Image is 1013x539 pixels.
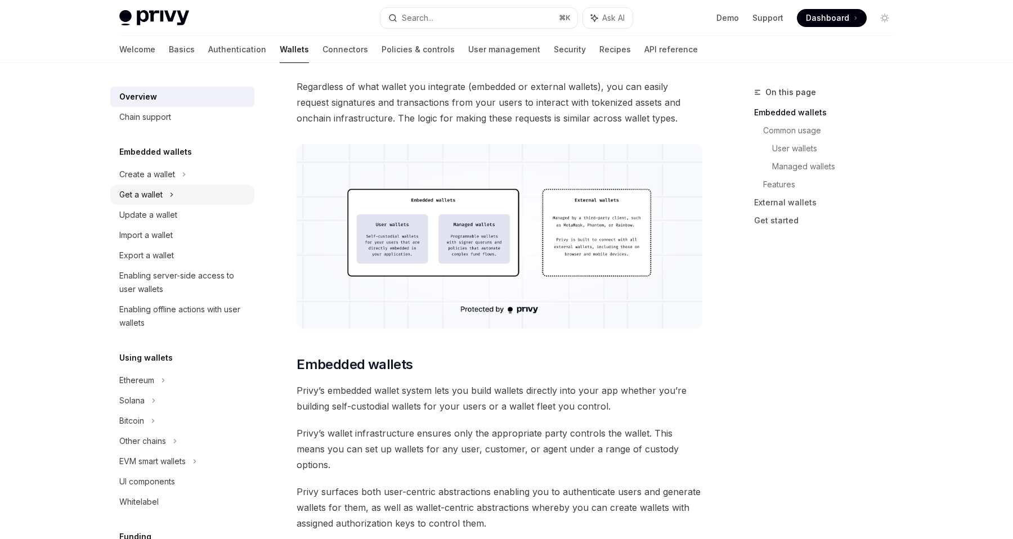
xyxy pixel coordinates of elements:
[772,158,903,176] a: Managed wallets
[763,176,903,194] a: Features
[119,90,157,104] div: Overview
[297,79,702,126] span: Regardless of what wallet you integrate (embedded or external wallets), you can easily request si...
[297,383,702,414] span: Privy’s embedded wallet system lets you build wallets directly into your app whether you’re build...
[119,110,171,124] div: Chain support
[110,266,254,299] a: Enabling server-side access to user wallets
[119,303,248,330] div: Enabling offline actions with user wallets
[280,36,309,63] a: Wallets
[119,145,192,159] h5: Embedded wallets
[468,36,540,63] a: User management
[554,36,586,63] a: Security
[119,374,154,387] div: Ethereum
[119,455,186,468] div: EVM smart wallets
[559,14,571,23] span: ⌘ K
[119,475,175,488] div: UI components
[208,36,266,63] a: Authentication
[765,86,816,99] span: On this page
[806,12,849,24] span: Dashboard
[110,205,254,225] a: Update a wallet
[119,10,189,26] img: light logo
[119,434,166,448] div: Other chains
[583,8,633,28] button: Ask AI
[763,122,903,140] a: Common usage
[110,299,254,333] a: Enabling offline actions with user wallets
[716,12,739,24] a: Demo
[119,208,177,222] div: Update a wallet
[119,269,248,296] div: Enabling server-side access to user wallets
[322,36,368,63] a: Connectors
[119,414,144,428] div: Bitcoin
[752,12,783,24] a: Support
[754,194,903,212] a: External wallets
[644,36,698,63] a: API reference
[297,484,702,531] span: Privy surfaces both user-centric abstractions enabling you to authenticate users and generate wal...
[599,36,631,63] a: Recipes
[754,212,903,230] a: Get started
[119,394,145,407] div: Solana
[297,144,702,329] img: images/walletoverview.png
[119,351,173,365] h5: Using wallets
[110,471,254,492] a: UI components
[754,104,903,122] a: Embedded wallets
[119,249,174,262] div: Export a wallet
[110,225,254,245] a: Import a wallet
[110,87,254,107] a: Overview
[110,245,254,266] a: Export a wallet
[380,8,577,28] button: Search...⌘K
[119,188,163,201] div: Get a wallet
[797,9,867,27] a: Dashboard
[110,492,254,512] a: Whitelabel
[119,495,159,509] div: Whitelabel
[402,11,433,25] div: Search...
[297,356,413,374] span: Embedded wallets
[110,107,254,127] a: Chain support
[119,228,173,242] div: Import a wallet
[602,12,625,24] span: Ask AI
[876,9,894,27] button: Toggle dark mode
[119,168,175,181] div: Create a wallet
[772,140,903,158] a: User wallets
[382,36,455,63] a: Policies & controls
[119,36,155,63] a: Welcome
[169,36,195,63] a: Basics
[297,425,702,473] span: Privy’s wallet infrastructure ensures only the appropriate party controls the wallet. This means ...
